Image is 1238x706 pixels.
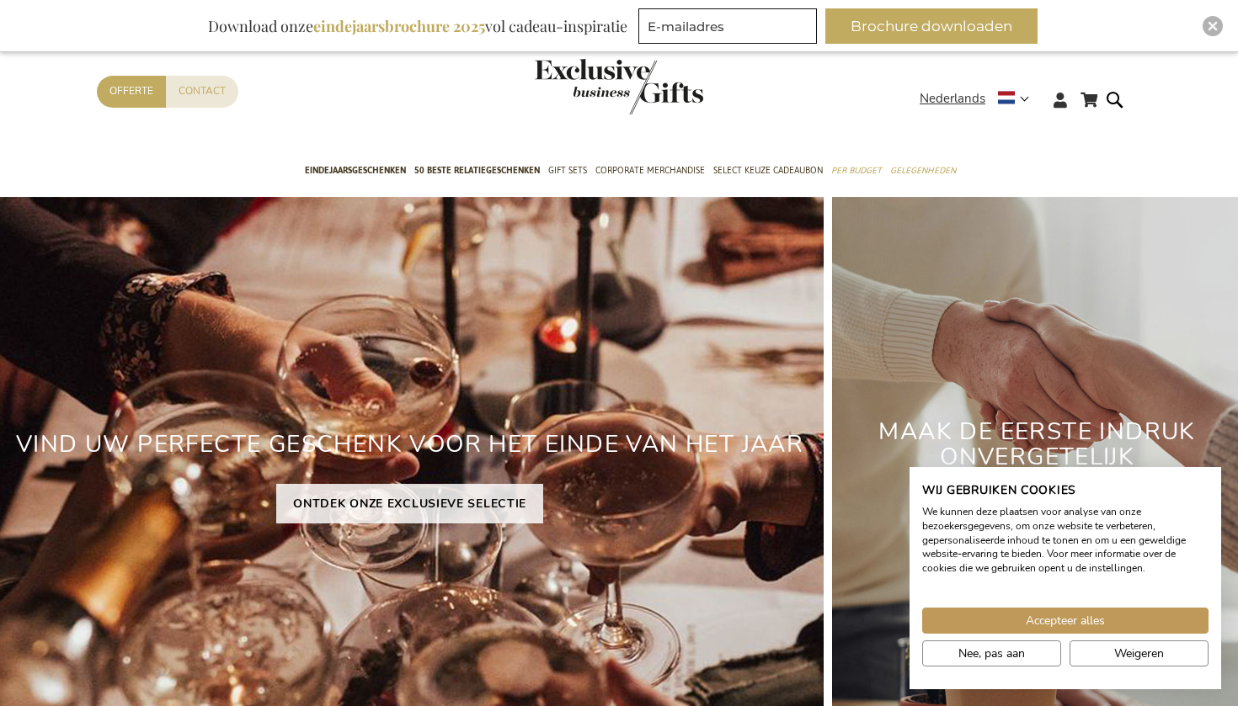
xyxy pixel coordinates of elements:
[1114,645,1164,662] span: Weigeren
[1208,21,1218,31] img: Close
[958,645,1025,662] span: Nee, pas aan
[638,8,822,49] form: marketing offers and promotions
[890,162,956,179] span: Gelegenheden
[713,162,823,179] span: Select Keuze Cadeaubon
[414,162,540,179] span: 50 beste relatiegeschenken
[97,76,166,107] a: Offerte
[831,162,882,179] span: Per Budget
[535,59,619,114] a: store logo
[595,162,705,179] span: Corporate Merchandise
[313,16,485,36] b: eindejaarsbrochure 2025
[922,505,1209,576] p: We kunnen deze plaatsen voor analyse van onze bezoekersgegevens, om onze website te verbeteren, g...
[305,162,406,179] span: Eindejaarsgeschenken
[825,8,1038,44] button: Brochure downloaden
[1203,16,1223,36] div: Close
[922,608,1209,634] button: Accepteer alle cookies
[548,162,587,179] span: Gift Sets
[535,59,703,114] img: Exclusive Business gifts logo
[922,483,1209,498] h2: Wij gebruiken cookies
[166,76,238,107] a: Contact
[920,89,1040,109] div: Nederlands
[920,89,985,109] span: Nederlands
[638,8,817,44] input: E-mailadres
[276,484,543,523] a: ONTDEK ONZE EXCLUSIEVE SELECTIE
[922,640,1061,666] button: Pas cookie voorkeuren aan
[1070,640,1209,666] button: Alle cookies weigeren
[200,8,635,44] div: Download onze vol cadeau-inspiratie
[1026,612,1105,629] span: Accepteer alles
